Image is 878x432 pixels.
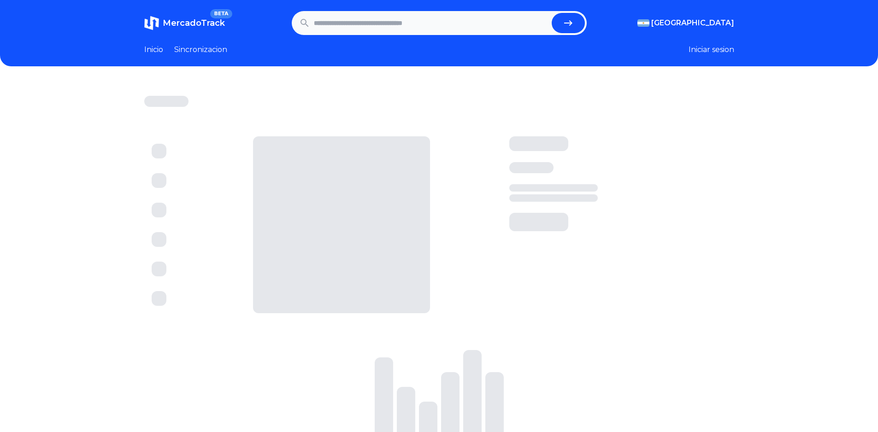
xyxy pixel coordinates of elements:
[144,16,159,30] img: MercadoTrack
[689,44,734,55] button: Iniciar sesion
[637,18,734,29] button: [GEOGRAPHIC_DATA]
[210,9,232,18] span: BETA
[651,18,734,29] span: [GEOGRAPHIC_DATA]
[144,44,163,55] a: Inicio
[144,16,225,30] a: MercadoTrackBETA
[163,18,225,28] span: MercadoTrack
[637,19,649,27] img: Argentina
[174,44,227,55] a: Sincronizacion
